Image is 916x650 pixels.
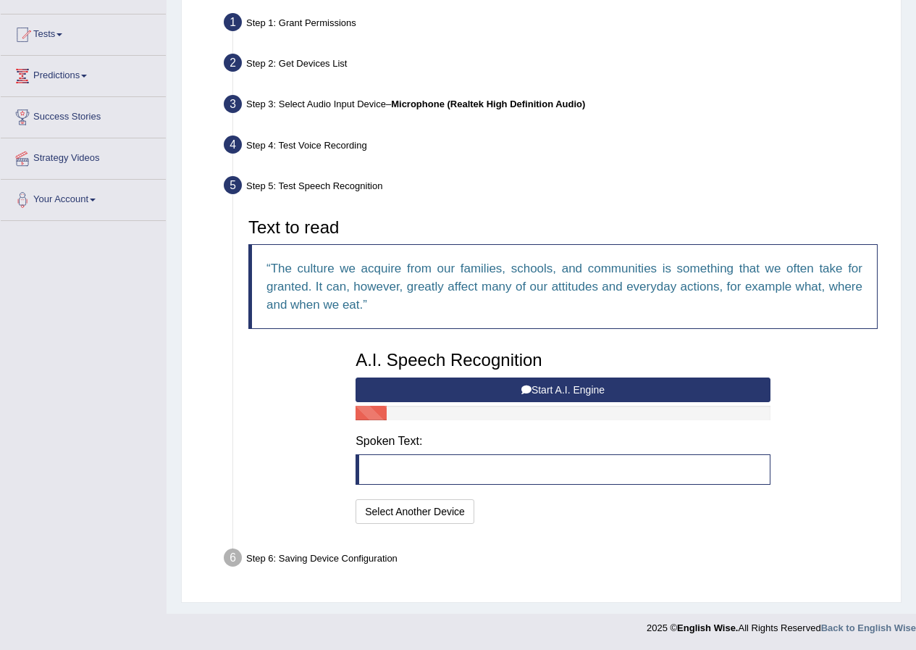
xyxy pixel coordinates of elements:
div: Step 4: Test Voice Recording [217,131,894,163]
a: Back to English Wise [821,622,916,633]
div: 2025 © All Rights Reserved [647,614,916,635]
button: Select Another Device [356,499,474,524]
div: Step 3: Select Audio Input Device [217,91,894,122]
b: Microphone (Realtek High Definition Audio) [391,99,585,109]
a: Strategy Videos [1,138,166,175]
div: Step 1: Grant Permissions [217,9,894,41]
h3: A.I. Speech Recognition [356,351,770,370]
div: Step 2: Get Devices List [217,49,894,81]
a: Success Stories [1,97,166,133]
div: Step 5: Test Speech Recognition [217,172,894,204]
span: – [386,99,585,109]
a: Your Account [1,180,166,216]
q: The culture we acquire from our families, schools, and communities is something that we often tak... [266,262,862,312]
strong: English Wise. [677,622,738,633]
div: Step 6: Saving Device Configuration [217,544,894,576]
h4: Spoken Text: [356,435,770,448]
h3: Text to read [248,218,878,237]
a: Tests [1,14,166,51]
a: Predictions [1,56,166,92]
button: Start A.I. Engine [356,378,770,402]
